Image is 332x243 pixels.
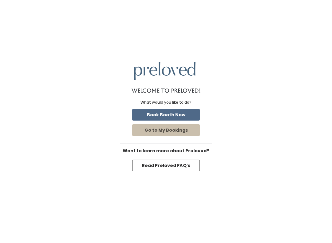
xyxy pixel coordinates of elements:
h1: Welcome to Preloved! [132,88,201,94]
img: preloved logo [134,62,196,80]
button: Book Booth Now [132,109,200,121]
div: What would you like to do? [140,100,192,105]
button: Go to My Bookings [132,124,200,136]
h6: Want to learn more about Preloved? [120,149,212,153]
button: Read Preloved FAQ's [132,160,200,171]
a: Go to My Bookings [131,123,201,137]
